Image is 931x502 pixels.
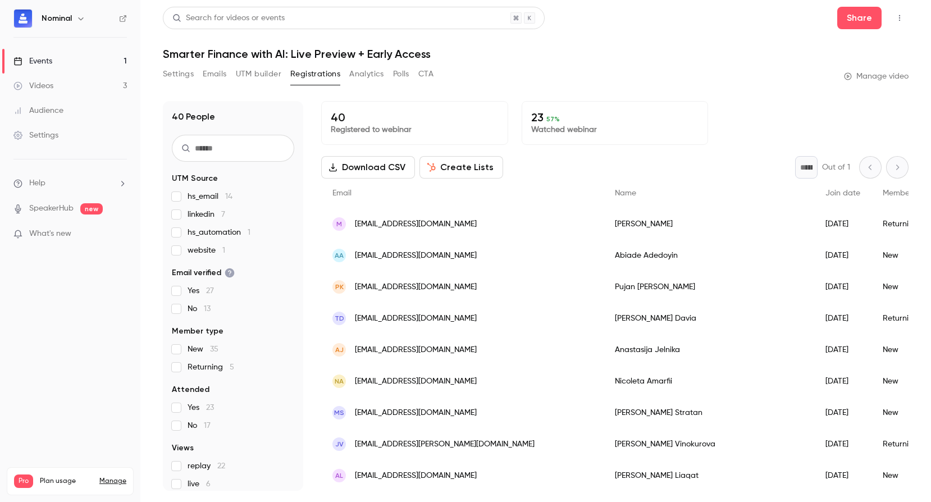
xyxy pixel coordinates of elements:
[604,397,814,428] div: [PERSON_NAME] Stratan
[29,177,45,189] span: Help
[814,303,871,334] div: [DATE]
[335,376,344,386] span: NA
[335,471,343,481] span: AL
[40,477,93,486] span: Plan usage
[188,285,214,296] span: Yes
[188,420,211,431] span: No
[604,334,814,366] div: Anastasija Jelnika
[13,177,127,189] li: help-dropdown-opener
[163,65,194,83] button: Settings
[172,326,223,337] span: Member type
[217,462,225,470] span: 22
[188,245,225,256] span: website
[814,460,871,491] div: [DATE]
[822,162,850,173] p: Out of 1
[604,208,814,240] div: [PERSON_NAME]
[163,47,909,61] h1: Smarter Finance with AI: Live Preview + Early Access
[188,478,211,490] span: live
[188,460,225,472] span: replay
[172,110,215,124] h1: 40 People
[604,271,814,303] div: Pujan [PERSON_NAME]
[844,71,909,82] a: Manage video
[222,247,225,254] span: 1
[825,189,860,197] span: Join date
[335,282,344,292] span: PK
[355,344,477,356] span: [EMAIL_ADDRESS][DOMAIN_NAME]
[814,334,871,366] div: [DATE]
[814,428,871,460] div: [DATE]
[604,303,814,334] div: [PERSON_NAME] Davia
[13,80,53,92] div: Videos
[335,250,344,261] span: AA
[206,480,211,488] span: 6
[355,376,477,387] span: [EMAIL_ADDRESS][DOMAIN_NAME]
[236,65,281,83] button: UTM builder
[814,240,871,271] div: [DATE]
[355,313,477,325] span: [EMAIL_ADDRESS][DOMAIN_NAME]
[188,402,214,413] span: Yes
[837,7,882,29] button: Share
[225,193,232,200] span: 14
[814,366,871,397] div: [DATE]
[188,209,225,220] span: linkedin
[531,111,699,124] p: 23
[99,477,126,486] a: Manage
[42,13,72,24] h6: Nominal
[814,271,871,303] div: [DATE]
[355,218,477,230] span: [EMAIL_ADDRESS][DOMAIN_NAME]
[335,345,344,355] span: AJ
[349,65,384,83] button: Analytics
[331,111,499,124] p: 40
[355,281,477,293] span: [EMAIL_ADDRESS][DOMAIN_NAME]
[210,345,218,353] span: 35
[221,211,225,218] span: 7
[336,219,342,229] span: M
[29,203,74,215] a: SpeakerHub
[321,156,415,179] button: Download CSV
[188,303,211,314] span: No
[334,408,344,418] span: MS
[604,428,814,460] div: [PERSON_NAME] Vinokurova
[335,439,344,449] span: JV
[355,407,477,419] span: [EMAIL_ADDRESS][DOMAIN_NAME]
[80,203,103,215] span: new
[604,366,814,397] div: Nicoleta Amarfii
[604,460,814,491] div: [PERSON_NAME] Liaqat
[206,287,214,295] span: 27
[203,65,226,83] button: Emails
[355,439,535,450] span: [EMAIL_ADDRESS][PERSON_NAME][DOMAIN_NAME]
[355,250,477,262] span: [EMAIL_ADDRESS][DOMAIN_NAME]
[113,229,127,239] iframe: Noticeable Trigger
[172,442,194,454] span: Views
[188,191,232,202] span: hs_email
[335,313,344,323] span: TD
[172,12,285,24] div: Search for videos or events
[13,130,58,141] div: Settings
[29,228,71,240] span: What's new
[248,229,250,236] span: 1
[418,65,433,83] button: CTA
[14,10,32,28] img: Nominal
[604,240,814,271] div: Abiade Adedoyin
[172,173,218,184] span: UTM Source
[172,384,209,395] span: Attended
[206,404,214,412] span: 23
[615,189,636,197] span: Name
[290,65,340,83] button: Registrations
[546,115,560,123] span: 57 %
[393,65,409,83] button: Polls
[419,156,503,179] button: Create Lists
[355,470,477,482] span: [EMAIL_ADDRESS][DOMAIN_NAME]
[331,124,499,135] p: Registered to webinar
[204,422,211,430] span: 17
[230,363,234,371] span: 5
[204,305,211,313] span: 13
[814,208,871,240] div: [DATE]
[172,267,235,279] span: Email verified
[188,227,250,238] span: hs_automation
[188,362,234,373] span: Returning
[14,474,33,488] span: Pro
[531,124,699,135] p: Watched webinar
[332,189,352,197] span: Email
[188,344,218,355] span: New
